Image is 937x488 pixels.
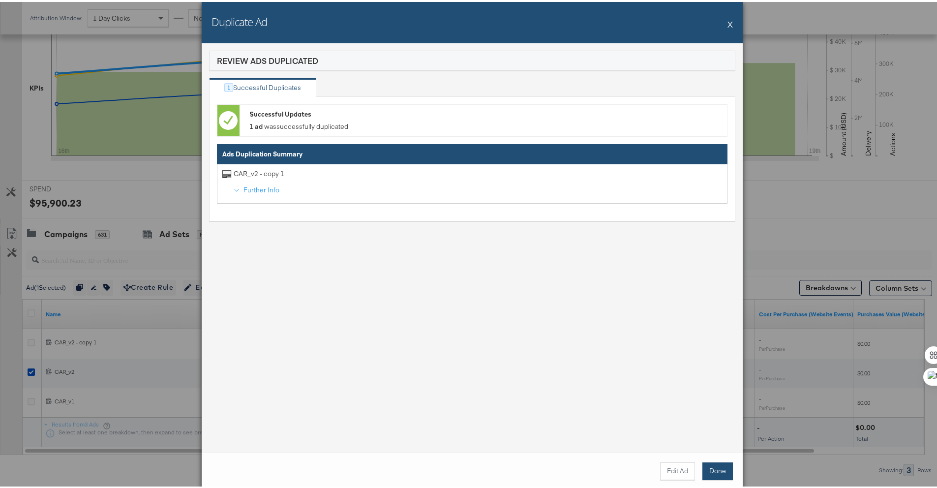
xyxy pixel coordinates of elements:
[222,179,722,197] a: Further Info
[217,143,727,162] th: Ads Duplication Summary
[249,120,263,129] strong: 1 ad
[249,120,348,129] span: was successfully duplicated
[217,53,318,64] div: Review Ads Duplicated
[660,460,695,478] button: Edit Ad
[727,12,733,32] button: X
[702,460,733,478] button: Done
[212,12,267,27] h2: Duplicate Ad
[233,81,301,91] div: Successful Duplicates
[234,167,284,177] div: CAR_v2 - copy 1
[249,108,348,117] div: Successful Updates
[224,81,233,90] div: 1
[240,183,718,193] div: Further Info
